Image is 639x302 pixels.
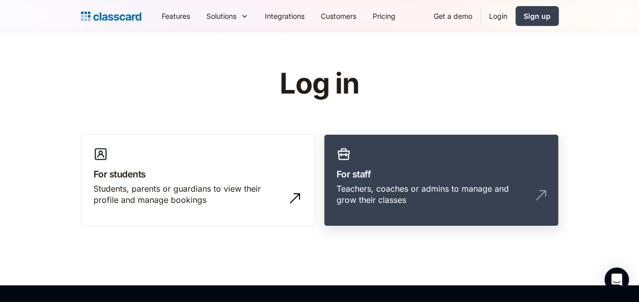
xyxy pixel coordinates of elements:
a: home [81,9,141,23]
a: Pricing [364,5,404,27]
div: Open Intercom Messenger [604,267,629,292]
div: Solutions [206,11,236,21]
div: Sign up [524,11,551,21]
a: For staffTeachers, coaches or admins to manage and grow their classes [324,134,559,227]
a: Customers [313,5,364,27]
div: Solutions [198,5,257,27]
a: Sign up [515,6,559,26]
a: Get a demo [425,5,480,27]
a: Features [154,5,198,27]
a: Login [481,5,515,27]
div: Teachers, coaches or admins to manage and grow their classes [337,183,526,206]
a: Integrations [257,5,313,27]
a: For studentsStudents, parents or guardians to view their profile and manage bookings [81,134,316,227]
h1: Log in [158,68,481,100]
h3: For staff [337,167,546,181]
h3: For students [94,167,303,181]
div: Students, parents or guardians to view their profile and manage bookings [94,183,283,206]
